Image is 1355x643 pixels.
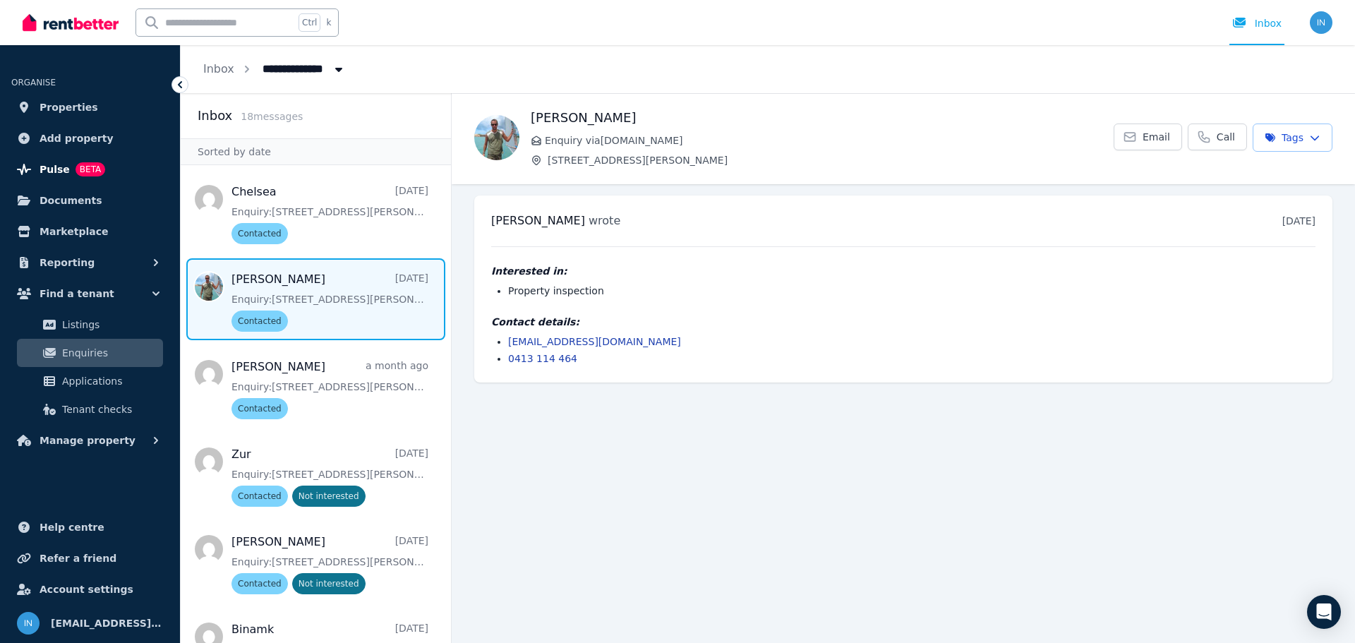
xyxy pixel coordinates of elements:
[1143,130,1170,144] span: Email
[11,217,169,246] a: Marketplace
[231,359,428,419] a: [PERSON_NAME]a month agoEnquiry:[STREET_ADDRESS][PERSON_NAME].Contacted
[11,544,169,572] a: Refer a friend
[589,214,620,227] span: wrote
[11,248,169,277] button: Reporting
[40,432,135,449] span: Manage property
[1232,16,1282,30] div: Inbox
[17,339,163,367] a: Enquiries
[40,254,95,271] span: Reporting
[11,513,169,541] a: Help centre
[491,315,1315,329] h4: Contact details:
[508,284,1315,298] li: Property inspection
[40,161,70,178] span: Pulse
[11,124,169,152] a: Add property
[491,264,1315,278] h4: Interested in:
[181,45,368,93] nav: Breadcrumb
[17,395,163,423] a: Tenant checks
[1310,11,1332,34] img: info@ckarchitecture.com.au
[62,316,157,333] span: Listings
[40,192,102,209] span: Documents
[1307,595,1341,629] div: Open Intercom Messenger
[40,130,114,147] span: Add property
[203,62,234,76] a: Inbox
[241,111,303,122] span: 18 message s
[76,162,105,176] span: BETA
[1188,124,1247,150] a: Call
[11,426,169,455] button: Manage property
[231,446,428,507] a: Zur[DATE]Enquiry:[STREET_ADDRESS][PERSON_NAME].ContactedNot interested
[508,353,577,364] a: 0413 114 464
[545,133,1114,148] span: Enquiry via [DOMAIN_NAME]
[40,99,98,116] span: Properties
[40,519,104,536] span: Help centre
[474,115,519,160] img: Daniel
[40,223,108,240] span: Marketplace
[231,534,428,594] a: [PERSON_NAME][DATE]Enquiry:[STREET_ADDRESS][PERSON_NAME].ContactedNot interested
[40,550,116,567] span: Refer a friend
[11,280,169,308] button: Find a tenant
[17,311,163,339] a: Listings
[51,615,163,632] span: [EMAIL_ADDRESS][DOMAIN_NAME]
[1282,215,1315,227] time: [DATE]
[23,12,119,33] img: RentBetter
[231,184,428,244] a: Chelsea[DATE]Enquiry:[STREET_ADDRESS][PERSON_NAME].Contacted
[17,612,40,635] img: info@ckarchitecture.com.au
[198,106,232,126] h2: Inbox
[1114,124,1182,150] a: Email
[299,13,320,32] span: Ctrl
[491,214,585,227] span: [PERSON_NAME]
[508,336,681,347] a: [EMAIL_ADDRESS][DOMAIN_NAME]
[62,344,157,361] span: Enquiries
[11,575,169,603] a: Account settings
[1253,124,1332,152] button: Tags
[231,271,428,332] a: [PERSON_NAME][DATE]Enquiry:[STREET_ADDRESS][PERSON_NAME].Contacted
[40,581,133,598] span: Account settings
[1217,130,1235,144] span: Call
[11,78,56,88] span: ORGANISE
[181,138,451,165] div: Sorted by date
[62,401,157,418] span: Tenant checks
[326,17,331,28] span: k
[40,285,114,302] span: Find a tenant
[11,155,169,184] a: PulseBETA
[62,373,157,390] span: Applications
[17,367,163,395] a: Applications
[11,93,169,121] a: Properties
[531,108,1114,128] h1: [PERSON_NAME]
[548,153,1114,167] span: [STREET_ADDRESS][PERSON_NAME]
[11,186,169,215] a: Documents
[1265,131,1303,145] span: Tags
